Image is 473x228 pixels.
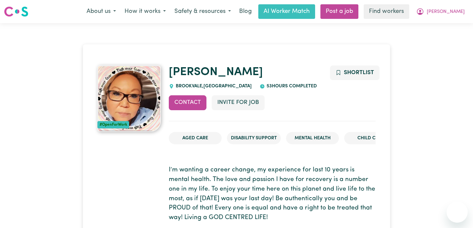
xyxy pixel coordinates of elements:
[169,67,263,78] a: [PERSON_NAME]
[427,8,465,16] span: [PERSON_NAME]
[97,66,161,132] a: Tina's profile picture'#OpenForWork
[174,84,252,89] span: BROOKVALE , [GEOGRAPHIC_DATA]
[258,4,315,19] a: AI Worker Match
[286,132,339,145] li: Mental Health
[82,5,120,19] button: About us
[344,70,374,75] span: Shortlist
[265,84,317,89] span: 53 hours completed
[412,5,469,19] button: My Account
[364,4,409,19] a: Find workers
[170,5,235,19] button: Safety & resources
[330,66,380,80] button: Add to shortlist
[120,5,170,19] button: How it works
[344,132,397,145] li: Child care
[235,4,256,19] a: Blog
[169,95,206,110] button: Contact
[4,6,28,18] img: Careseekers logo
[320,4,358,19] a: Post a job
[97,66,161,132] img: Tina
[4,4,28,19] a: Careseekers logo
[447,202,468,223] iframe: Button to launch messaging window
[169,132,222,145] li: Aged Care
[169,165,376,223] p: I’m wanting a career change, my experience for last 10 years is mental health. The love and passi...
[97,121,129,128] div: #OpenForWork
[227,132,281,145] li: Disability Support
[212,95,265,110] button: Invite for Job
